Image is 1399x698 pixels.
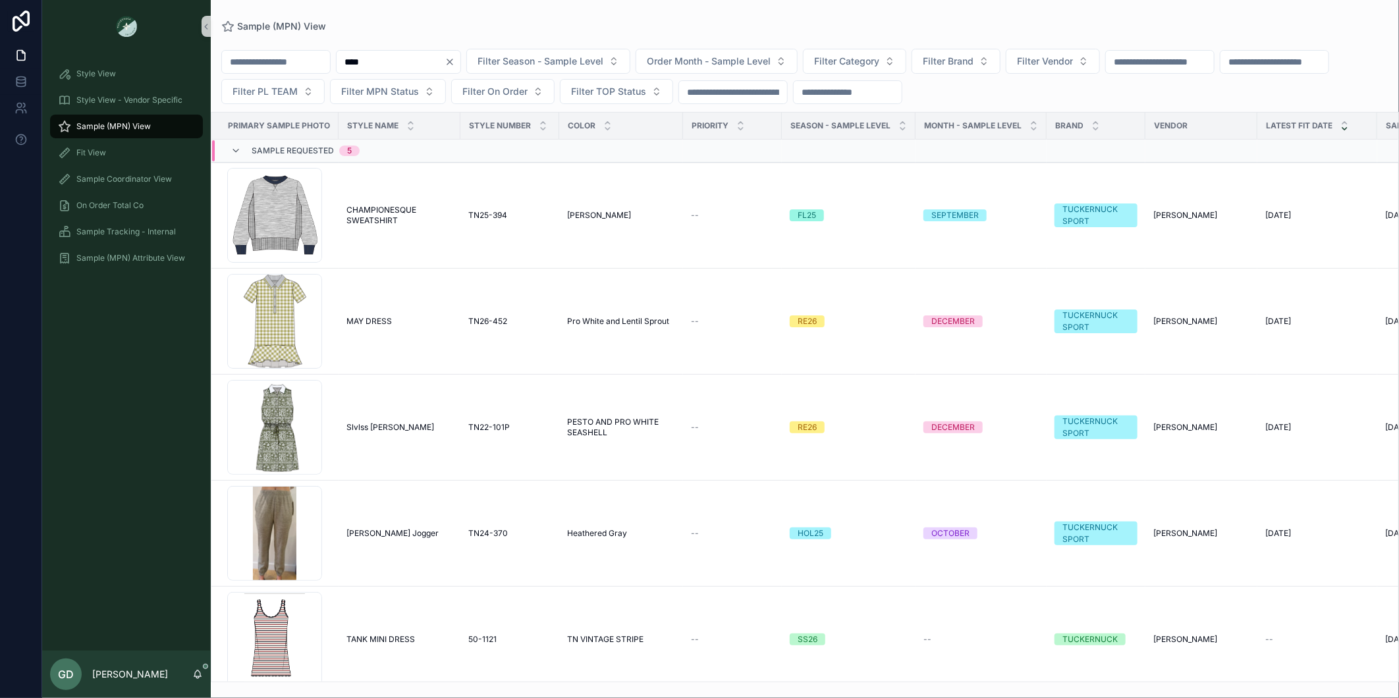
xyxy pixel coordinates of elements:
[468,210,551,221] a: TN25-394
[92,668,168,681] p: [PERSON_NAME]
[468,528,508,539] span: TN24-370
[1055,416,1138,439] a: TUCKERNUCK SPORT
[1265,316,1369,327] a: [DATE]
[346,316,392,327] span: MAY DRESS
[567,528,675,539] a: Heathered Gray
[798,209,816,221] div: FL25
[571,85,646,98] span: Filter TOP Status
[1265,634,1369,645] a: --
[76,253,185,263] span: Sample (MPN) Attribute View
[923,209,1039,221] a: SEPTEMBER
[330,79,446,104] button: Select Button
[798,315,817,327] div: RE26
[228,121,330,131] span: PRIMARY SAMPLE PHOTO
[1062,203,1130,227] div: TUCKERNUCK SPORT
[567,634,644,645] span: TN VINTAGE STRIPE
[691,316,774,327] a: --
[1265,528,1291,539] span: [DATE]
[1055,121,1084,131] span: Brand
[468,634,551,645] a: 50-1121
[567,417,675,438] span: PESTO AND PRO WHITE SEASHELL
[567,316,669,327] span: Pro White and Lentil Sprout
[462,85,528,98] span: Filter On Order
[252,146,334,156] span: Sample Requested
[468,316,507,327] span: TN26-452
[568,121,595,131] span: Color
[1153,422,1217,433] span: [PERSON_NAME]
[346,528,439,539] span: [PERSON_NAME] Jogger
[468,528,551,539] a: TN24-370
[790,421,908,433] a: RE26
[1055,309,1138,333] a: TUCKERNUCK SPORT
[50,194,203,217] a: On Order Total Co
[1265,316,1291,327] span: [DATE]
[1153,316,1249,327] a: [PERSON_NAME]
[560,79,673,104] button: Select Button
[221,79,325,104] button: Select Button
[1265,528,1369,539] a: [DATE]
[221,20,326,33] a: Sample (MPN) View
[691,634,699,645] span: --
[798,527,823,539] div: HOL25
[76,148,106,158] span: Fit View
[790,209,908,221] a: FL25
[469,121,531,131] span: Style Number
[346,205,453,226] span: CHAMPIONESQUE SWEATSHIRT
[445,57,460,67] button: Clear
[50,88,203,112] a: Style View - Vendor Specific
[924,121,1022,131] span: MONTH - SAMPLE LEVEL
[567,316,675,327] a: Pro White and Lentil Sprout
[1055,522,1138,545] a: TUCKERNUCK SPORT
[1062,522,1130,545] div: TUCKERNUCK SPORT
[567,210,631,221] span: [PERSON_NAME]
[691,210,699,221] span: --
[1062,633,1118,645] div: TUCKERNUCK
[347,121,398,131] span: Style Name
[931,421,975,433] div: DECEMBER
[346,634,415,645] span: TANK MINI DRESS
[1265,634,1273,645] span: --
[1006,49,1100,74] button: Select Button
[691,422,774,433] a: --
[468,316,551,327] a: TN26-452
[76,121,151,132] span: Sample (MPN) View
[1153,634,1249,645] a: [PERSON_NAME]
[790,121,891,131] span: Season - Sample Level
[50,115,203,138] a: Sample (MPN) View
[341,85,419,98] span: Filter MPN Status
[692,121,728,131] span: PRIORITY
[691,316,699,327] span: --
[42,53,211,287] div: scrollable content
[1153,422,1249,433] a: [PERSON_NAME]
[1062,309,1130,333] div: TUCKERNUCK SPORT
[76,68,116,79] span: Style View
[691,422,699,433] span: --
[923,315,1039,327] a: DECEMBER
[346,422,453,433] a: Slvlss [PERSON_NAME]
[1265,422,1291,433] span: [DATE]
[347,146,352,156] div: 5
[923,55,974,68] span: Filter Brand
[691,528,699,539] span: --
[468,422,510,433] span: TN22-101P
[790,527,908,539] a: HOL25
[923,634,1039,645] a: --
[76,200,144,211] span: On Order Total Co
[346,422,434,433] span: Slvlss [PERSON_NAME]
[1265,210,1369,221] a: [DATE]
[798,633,817,645] div: SS26
[1265,422,1369,433] a: [DATE]
[237,20,326,33] span: Sample (MPN) View
[803,49,906,74] button: Select Button
[1266,121,1332,131] span: Latest Fit Date
[814,55,879,68] span: Filter Category
[1153,528,1217,539] span: [PERSON_NAME]
[1055,633,1138,645] a: TUCKERNUCK
[346,634,453,645] a: TANK MINI DRESS
[50,220,203,244] a: Sample Tracking - Internal
[912,49,1001,74] button: Select Button
[647,55,771,68] span: Order Month - Sample Level
[346,316,453,327] a: MAY DRESS
[790,315,908,327] a: RE26
[923,634,931,645] span: --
